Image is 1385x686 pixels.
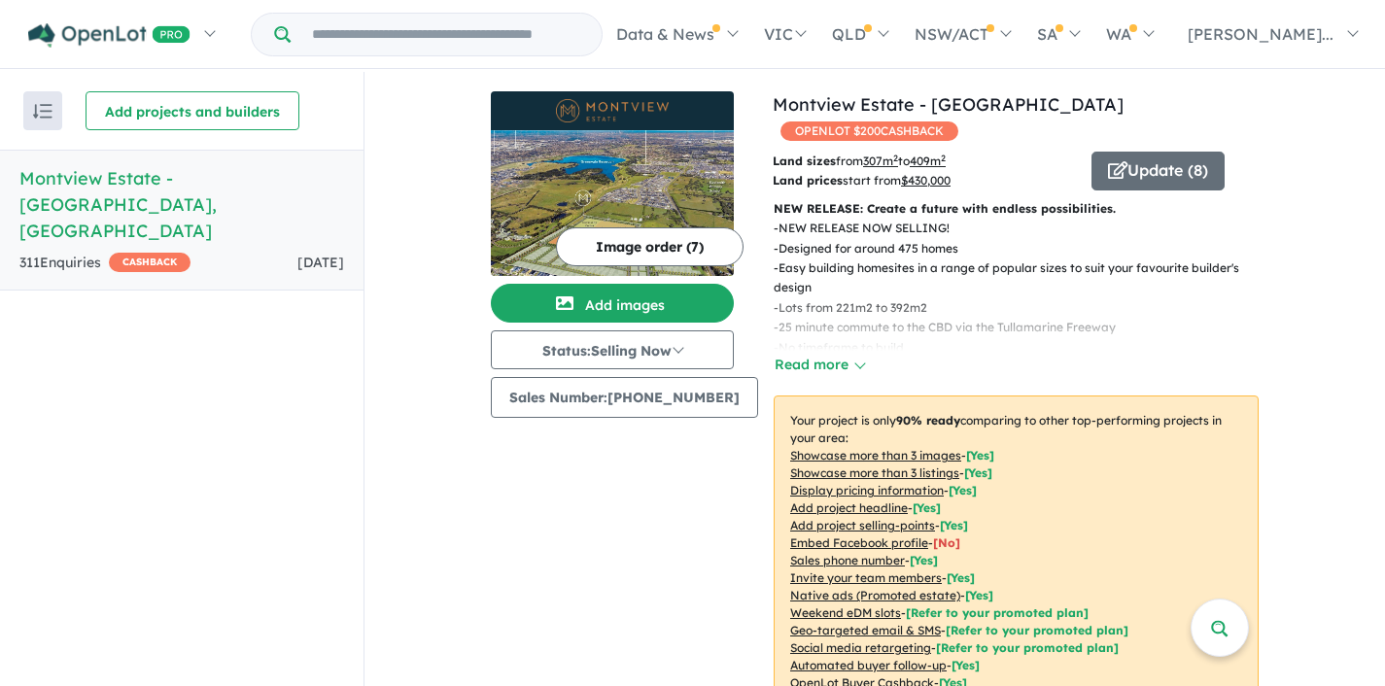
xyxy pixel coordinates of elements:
[491,91,734,276] a: Montview Estate - Craigieburn LogoMontview Estate - Craigieburn
[499,99,726,122] img: Montview Estate - Craigieburn Logo
[774,199,1259,219] p: NEW RELEASE: Create a future with endless possibilities.
[780,121,958,141] span: OPENLOT $ 200 CASHBACK
[906,605,1089,620] span: [Refer to your promoted plan]
[898,154,946,168] span: to
[790,465,959,480] u: Showcase more than 3 listings
[491,130,734,276] img: Montview Estate - Craigieburn
[33,104,52,119] img: sort.svg
[933,535,960,550] span: [ No ]
[773,154,836,168] b: Land sizes
[1091,152,1225,190] button: Update (8)
[773,171,1077,190] p: start from
[1188,24,1333,44] span: [PERSON_NAME]...
[966,448,994,463] span: [ Yes ]
[952,658,980,672] span: [Yes]
[896,413,960,428] b: 90 % ready
[790,640,931,655] u: Social media retargeting
[19,252,190,275] div: 311 Enquir ies
[949,483,977,497] span: [ Yes ]
[941,153,946,163] sup: 2
[790,500,908,515] u: Add project headline
[491,284,734,323] button: Add images
[790,535,928,550] u: Embed Facebook profile
[947,570,975,585] span: [ Yes ]
[773,173,843,188] b: Land prices
[774,354,865,376] button: Read more
[901,173,951,188] u: $ 430,000
[491,330,734,369] button: Status:Selling Now
[863,154,898,168] u: 307 m
[773,93,1124,116] a: Montview Estate - [GEOGRAPHIC_DATA]
[910,553,938,567] span: [ Yes ]
[965,588,993,602] span: [Yes]
[491,377,758,418] button: Sales Number:[PHONE_NUMBER]
[790,518,935,532] u: Add project selling-points
[790,570,942,585] u: Invite your team members
[893,153,898,163] sup: 2
[940,518,968,532] span: [ Yes ]
[910,154,946,168] u: 409 m
[790,623,941,637] u: Geo-targeted email & SMS
[297,254,344,271] span: [DATE]
[774,338,1274,358] p: - No timeframe to build
[556,227,744,266] button: Image order (7)
[946,623,1128,637] span: [Refer to your promoted plan]
[790,448,961,463] u: Showcase more than 3 images
[19,165,344,244] h5: Montview Estate - [GEOGRAPHIC_DATA] , [GEOGRAPHIC_DATA]
[790,483,944,497] u: Display pricing information
[774,219,1274,238] p: - NEW RELEASE NOW SELLING!
[774,298,1274,318] p: - Lots from 221m2 to 392m2
[109,253,190,272] span: CASHBACK
[964,465,992,480] span: [ Yes ]
[774,318,1274,337] p: - 25 minute commute to the CBD via the Tullamarine Freeway
[774,258,1274,298] p: - Easy building homesites in a range of popular sizes to suit your favourite builder's design
[913,500,941,515] span: [ Yes ]
[790,658,947,672] u: Automated buyer follow-up
[790,605,901,620] u: Weekend eDM slots
[774,239,1274,258] p: - Designed for around 475 homes
[936,640,1119,655] span: [Refer to your promoted plan]
[790,553,905,567] u: Sales phone number
[790,588,960,602] u: Native ads (Promoted estate)
[86,91,299,130] button: Add projects and builders
[294,14,598,55] input: Try estate name, suburb, builder or developer
[773,152,1077,171] p: from
[28,23,190,48] img: Openlot PRO Logo White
